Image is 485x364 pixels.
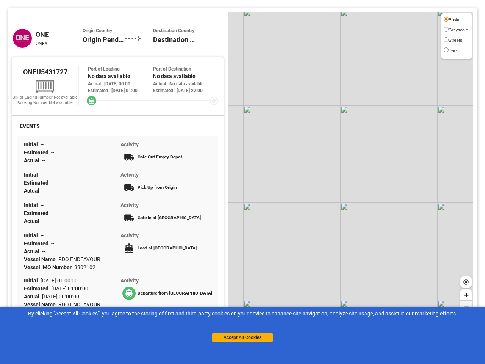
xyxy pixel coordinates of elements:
div: Estimated : [DATE] 22:00 [153,87,218,94]
div: Port of Loading [88,66,153,72]
div: Actual : [DATE] 00:00 [88,80,153,87]
span: Initial [24,278,41,284]
div: Bill of Lading Number: Not available [12,95,78,100]
div: By clicking "Accept All Cookies”, you agree to the storing of first and third-party cookies on yo... [5,310,480,318]
span: Gate In at [GEOGRAPHIC_DATA] [138,215,201,220]
span: [DATE] 01:00:00 [41,278,78,284]
div: Booking Number: Not available [12,100,78,105]
span: Vessel Name [24,256,58,262]
span: -- [51,180,54,186]
span: + [464,290,469,300]
input: Streets [444,37,449,42]
span: -- [51,210,54,216]
span: -- [41,232,44,238]
span: Vessel IMO Number [24,264,74,270]
span: RDO ENDEAVOUR [58,301,100,308]
span: Gate Out Empty Depot [138,154,182,160]
span: -- [51,240,54,246]
span: Actual [24,218,42,224]
div: Actual : No data available [153,80,218,87]
span: ONEU5431727 [23,68,67,76]
span: ONEY [36,41,47,46]
span: Origin Pending [83,35,125,45]
span: Streets [449,38,462,42]
span: -- [42,248,45,254]
span: Actual [24,293,42,300]
span: Actual [24,157,42,163]
span: Activity [120,172,139,178]
div: Port of Destination [153,66,218,72]
span: Destination Country [153,28,196,35]
span: Dark [449,48,458,53]
span: -- [41,172,44,178]
span: -- [42,188,45,194]
span: Grayscale [449,28,468,32]
span: Initial [24,232,41,238]
div: Estimated : [DATE] 01:00 [88,87,153,94]
span: Origin Country [83,28,125,35]
span: Estimated [24,210,51,216]
a: Zoom out [460,301,472,312]
span: Load at [GEOGRAPHIC_DATA] [138,245,197,251]
span: Basic [449,17,459,22]
input: Dark [444,47,449,52]
span: Estimated [24,240,51,246]
div: No data available [88,72,153,80]
span: Vessel Name [24,301,58,308]
span: -- [41,141,44,147]
span: Actual [24,188,42,194]
span: RDO ENDEAVOUR [58,256,100,262]
div: EVENTS [17,121,42,131]
img: one.png [12,28,33,49]
div: Destination Pending [153,28,196,49]
span: Initial [24,141,41,147]
span: -- [42,218,45,224]
span: Activity [120,232,139,238]
span: Pick Up from Origin [138,185,177,190]
div: No data available [153,72,218,80]
span: Activity [120,278,139,284]
span: 9302102 [74,264,95,270]
span: -- [51,149,54,155]
input: Grayscale [444,27,449,32]
span: Activity [120,141,139,147]
span: [DATE] 00:00:00 [42,293,79,300]
span: − [464,301,469,311]
span: Estimated [24,180,51,186]
span: Activity [120,202,139,208]
div: ONE [36,29,83,39]
span: [DATE] 01:00:00 [51,286,88,292]
a: Zoom in [460,289,472,301]
span: Initial [24,202,41,208]
span: Actual [24,248,42,254]
span: Departure from [GEOGRAPHIC_DATA] [138,290,212,296]
span: Estimated [24,149,51,155]
span: Destination Pending [153,35,196,45]
div: Origin Pending [83,28,125,49]
span: -- [41,202,44,208]
span: -- [42,157,45,163]
span: Estimated [24,286,51,292]
button: Accept All Cookies [212,333,273,342]
input: Basic [444,17,449,22]
span: Initial [24,172,41,178]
